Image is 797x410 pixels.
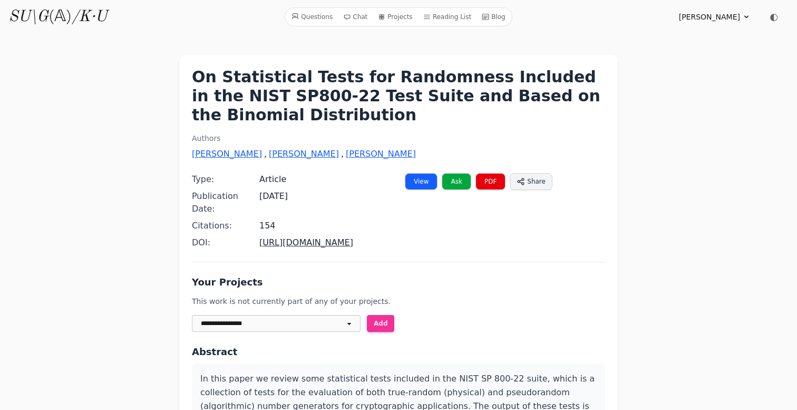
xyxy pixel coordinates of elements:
a: PDF [475,173,506,190]
p: This work is not currently part of any of your projects. [192,296,605,307]
a: [PERSON_NAME] [192,148,262,160]
a: [PERSON_NAME] [269,148,339,160]
a: [PERSON_NAME] [346,148,416,160]
h1: On Statistical Tests for Randomness Included in the NIST SP800-22 Test Suite and Based on the Bin... [192,68,605,125]
span: [DATE] [259,190,288,203]
span: Citations: [192,220,259,232]
span: ◐ [770,12,778,22]
h3: Your Projects [192,275,605,290]
a: Reading List [419,10,476,24]
a: Questions [287,10,337,24]
a: View [405,173,438,190]
button: ◐ [763,6,784,27]
a: Ask [442,173,471,190]
a: Projects [374,10,416,24]
i: /K·U [72,9,107,25]
div: , , [192,148,605,160]
button: Add [367,315,394,332]
span: Share [527,177,546,186]
h3: Abstract [192,345,605,359]
summary: [PERSON_NAME] [679,12,751,22]
a: Blog [478,10,510,24]
span: Type: [192,173,259,186]
i: SU\G [8,9,48,25]
a: SU\G(𝔸)/K·U [8,7,107,26]
a: [URL][DOMAIN_NAME] [259,237,353,247]
span: DOI: [192,236,259,249]
h2: Authors [192,133,605,144]
span: Publication Date: [192,190,259,215]
span: [PERSON_NAME] [679,12,740,22]
span: 154 [259,220,276,232]
a: Chat [339,10,372,24]
span: Article [259,173,286,186]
